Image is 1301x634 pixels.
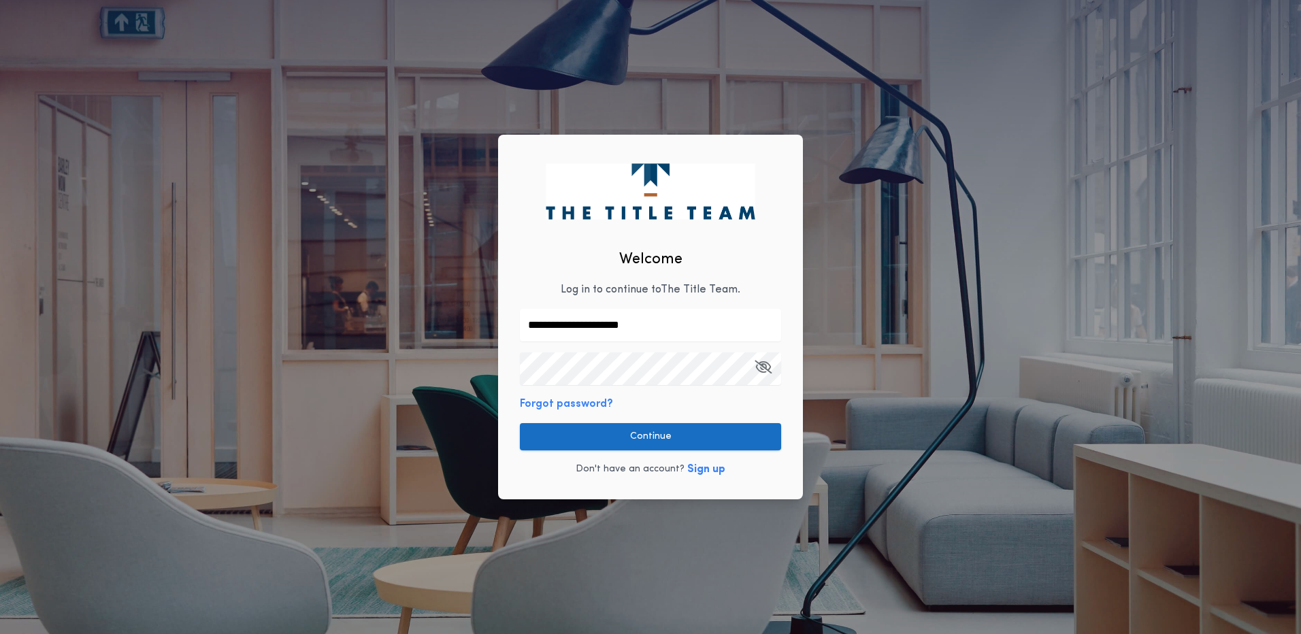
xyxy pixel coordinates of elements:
[576,463,685,476] p: Don't have an account?
[687,461,725,478] button: Sign up
[561,282,740,298] p: Log in to continue to The Title Team .
[520,396,613,412] button: Forgot password?
[520,423,781,450] button: Continue
[619,248,682,271] h2: Welcome
[546,163,755,219] img: logo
